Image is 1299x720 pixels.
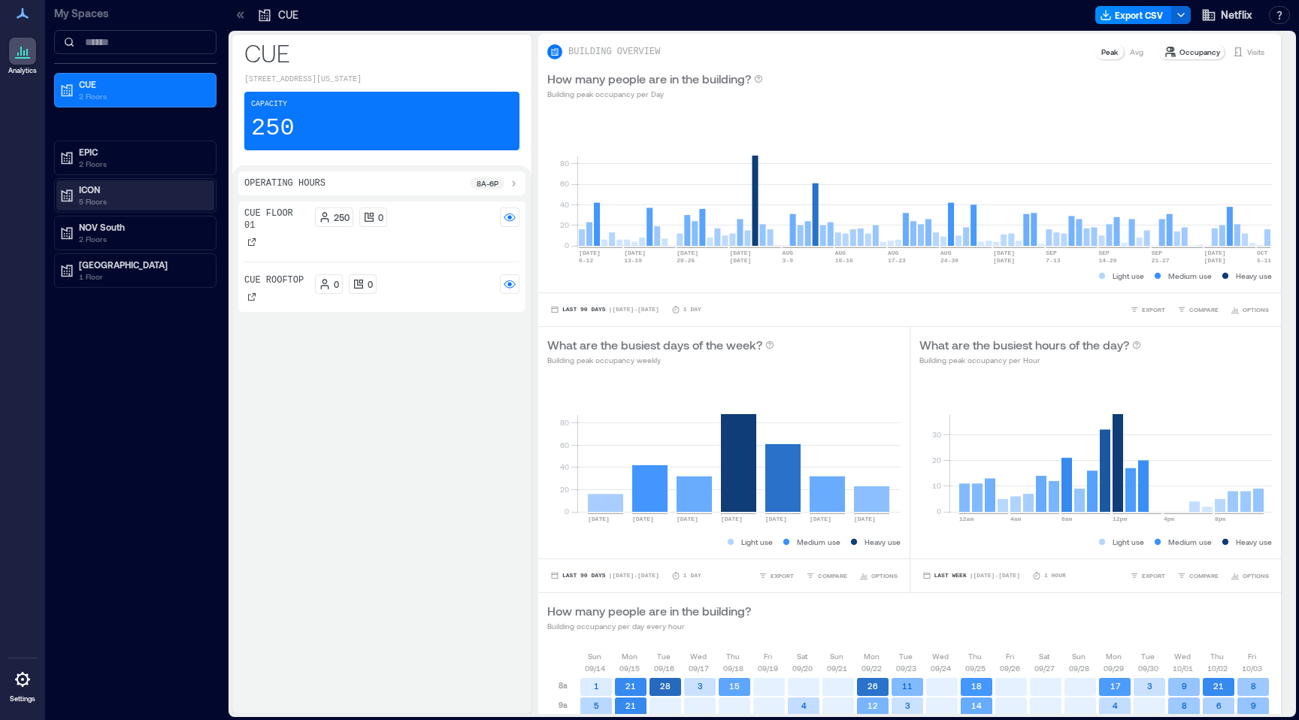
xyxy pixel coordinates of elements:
[854,516,876,522] text: [DATE]
[1257,257,1271,264] text: 5-11
[868,681,878,691] text: 26
[477,177,498,189] p: 8a - 6p
[1104,662,1124,674] p: 09/29
[871,571,898,580] span: OPTIONS
[251,113,295,144] p: 250
[568,46,660,58] p: BUILDING OVERVIEW
[560,462,569,471] tspan: 40
[560,220,569,229] tspan: 20
[1216,700,1222,710] text: 6
[244,207,309,231] p: CUE Floor 01
[624,250,646,256] text: [DATE]
[861,662,882,674] p: 09/22
[1228,568,1272,583] button: OPTIONS
[677,250,698,256] text: [DATE]
[1010,516,1022,522] text: 4am
[1147,681,1152,691] text: 3
[625,700,636,710] text: 21
[971,681,982,691] text: 18
[79,233,205,245] p: 2 Floors
[660,681,671,691] text: 28
[1127,302,1168,317] button: EXPORT
[1127,568,1168,583] button: EXPORT
[899,650,913,662] p: Tue
[1152,250,1163,256] text: SEP
[1113,270,1144,282] p: Light use
[334,211,350,223] p: 250
[835,257,853,264] text: 10-16
[1106,650,1122,662] p: Mon
[896,662,916,674] p: 09/23
[771,571,794,580] span: EXPORT
[588,650,601,662] p: Sun
[1101,46,1118,58] p: Peak
[1113,516,1127,522] text: 12pm
[244,274,304,286] p: CUE Rooftop
[1046,257,1060,264] text: 7-13
[79,259,205,271] p: [GEOGRAPHIC_DATA]
[654,662,674,674] p: 09/16
[683,571,701,580] p: 1 Day
[1099,257,1117,264] text: 14-20
[1174,650,1191,662] p: Wed
[1000,662,1020,674] p: 09/26
[721,516,743,522] text: [DATE]
[547,568,662,583] button: Last 90 Days |[DATE]-[DATE]
[79,146,205,158] p: EPIC
[368,278,373,290] p: 0
[625,681,636,691] text: 21
[683,305,701,314] p: 1 Day
[677,257,695,264] text: 20-26
[1069,662,1089,674] p: 09/28
[594,681,599,691] text: 1
[931,455,940,464] tspan: 20
[729,257,751,264] text: [DATE]
[1099,250,1110,256] text: SEP
[677,516,698,522] text: [DATE]
[244,74,519,86] p: [STREET_ADDRESS][US_STATE]
[810,516,831,522] text: [DATE]
[783,257,794,264] text: 3-9
[1095,6,1172,24] button: Export CSV
[1221,8,1252,23] span: Netflix
[8,66,37,75] p: Analytics
[579,250,601,256] text: [DATE]
[827,662,847,674] p: 09/21
[579,257,593,264] text: 6-12
[1046,250,1057,256] text: SEP
[1213,681,1224,691] text: 21
[560,159,569,168] tspan: 80
[1142,305,1165,314] span: EXPORT
[79,195,205,207] p: 5 Floors
[783,250,794,256] text: AUG
[1061,516,1073,522] text: 8am
[547,336,762,354] p: What are the busiest days of the week?
[797,650,807,662] p: Sat
[1072,650,1086,662] p: Sun
[1138,662,1158,674] p: 09/30
[1204,250,1226,256] text: [DATE]
[1174,568,1222,583] button: COMPARE
[1182,681,1187,691] text: 9
[905,700,910,710] text: 3
[931,430,940,439] tspan: 30
[1006,650,1014,662] p: Fri
[1248,650,1256,662] p: Fri
[864,536,901,548] p: Heavy use
[792,662,813,674] p: 09/20
[10,694,35,703] p: Settings
[632,516,654,522] text: [DATE]
[560,440,569,449] tspan: 60
[278,8,298,23] p: CUE
[965,662,986,674] p: 09/25
[1164,516,1175,522] text: 4pm
[334,278,339,290] p: 0
[1130,46,1143,58] p: Avg
[622,650,637,662] p: Mon
[1113,536,1144,548] p: Light use
[560,200,569,209] tspan: 40
[1243,571,1269,580] span: OPTIONS
[818,571,847,580] span: COMPARE
[856,568,901,583] button: OPTIONS
[1168,536,1212,548] p: Medium use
